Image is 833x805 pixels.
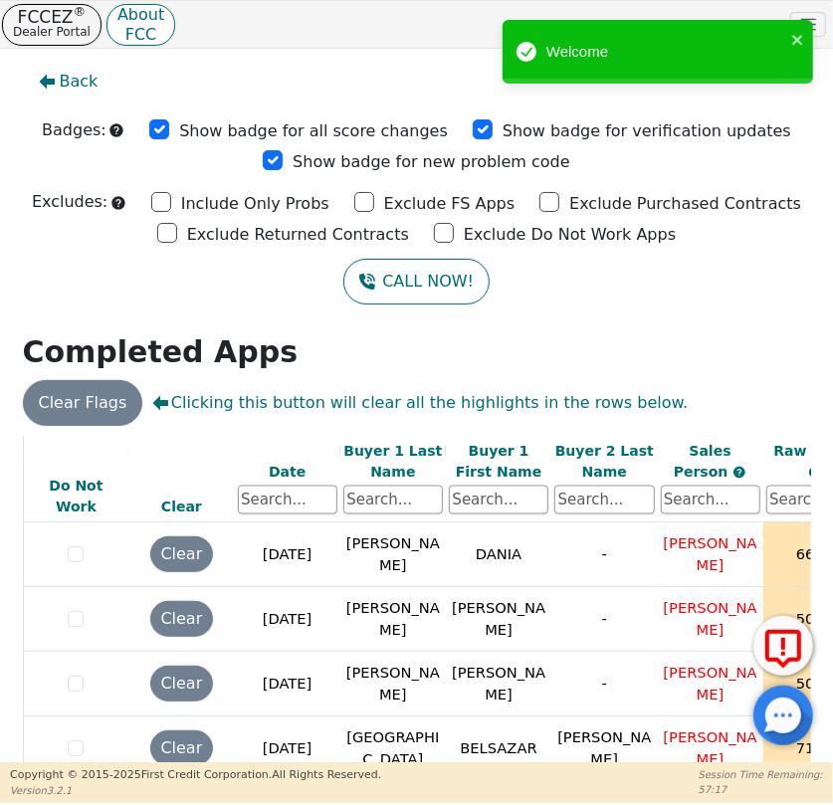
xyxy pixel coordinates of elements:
[293,150,570,174] p: Show badge for new problem code
[446,586,551,651] td: [PERSON_NAME]
[796,545,833,562] span: 66 %
[23,59,114,104] button: Back
[796,675,833,692] span: 50 %
[42,118,106,142] p: Badges:
[272,768,381,781] span: All Rights Reserved.
[551,715,657,780] td: [PERSON_NAME]
[13,24,91,40] p: Dealer Portal
[446,521,551,586] td: DANIA
[235,715,340,780] td: [DATE]
[340,586,446,651] td: [PERSON_NAME]
[23,380,143,426] button: Clear Flags
[449,485,548,514] input: Search...
[699,767,823,782] p: Session Time Remaining:
[117,10,164,20] p: About
[10,767,381,784] p: Copyright © 2015- 2025 First Credit Corporation.
[235,521,340,586] td: [DATE]
[32,190,107,214] p: Excludes:
[2,4,102,46] button: FCCEZ®Dealer Portal
[554,441,654,483] div: Buyer 2 Last Name
[753,616,813,676] button: Report Error to FCC
[664,664,757,703] span: [PERSON_NAME]
[340,651,446,715] td: [PERSON_NAME]
[179,119,448,143] p: Show badge for all score changes
[235,651,340,715] td: [DATE]
[551,521,657,586] td: -
[150,730,213,766] button: Clear
[446,651,551,715] td: [PERSON_NAME]
[117,30,164,40] p: FCC
[131,496,231,516] div: Clear
[551,651,657,715] td: -
[150,601,213,637] button: Clear
[238,462,337,483] div: Date
[664,599,757,638] span: [PERSON_NAME]
[238,485,337,514] input: Search...
[796,610,833,627] span: 50 %
[343,259,490,304] button: CALL NOW!
[446,715,551,780] td: BELSAZAR
[187,223,409,247] p: Exclude Returned Contracts
[661,485,760,514] input: Search...
[74,4,87,19] sup: ®
[340,521,446,586] td: [PERSON_NAME]
[503,119,791,143] p: Show badge for verification updates
[384,192,516,216] p: Exclude FS Apps
[23,334,299,369] strong: Completed Apps
[150,666,213,702] button: Clear
[343,485,443,514] input: Search...
[464,223,676,247] p: Exclude Do Not Work Apps
[13,10,91,24] p: FCCEZ
[664,728,757,767] span: [PERSON_NAME]
[699,782,823,797] p: 57:17
[554,485,654,514] input: Search...
[343,441,443,483] div: Buyer 1 Last Name
[569,192,801,216] p: Exclude Purchased Contracts
[150,536,213,572] button: Clear
[674,443,732,480] span: Sales Person
[235,586,340,651] td: [DATE]
[340,715,446,780] td: [GEOGRAPHIC_DATA]
[790,12,826,38] button: Toggle navigation
[181,192,329,216] p: Include Only Probs
[796,739,833,756] span: 71 %
[551,586,657,651] td: -
[449,441,548,483] div: Buyer 1 First Name
[60,70,99,94] span: Back
[791,28,805,51] button: close
[152,391,688,415] span: Clicking this button will clear all the highlights in the rows below.
[27,475,126,516] div: Do Not Work
[664,534,757,573] span: [PERSON_NAME]
[546,41,785,64] div: Welcome
[106,4,175,46] button: AboutFCC
[10,783,381,798] p: Version 3.2.1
